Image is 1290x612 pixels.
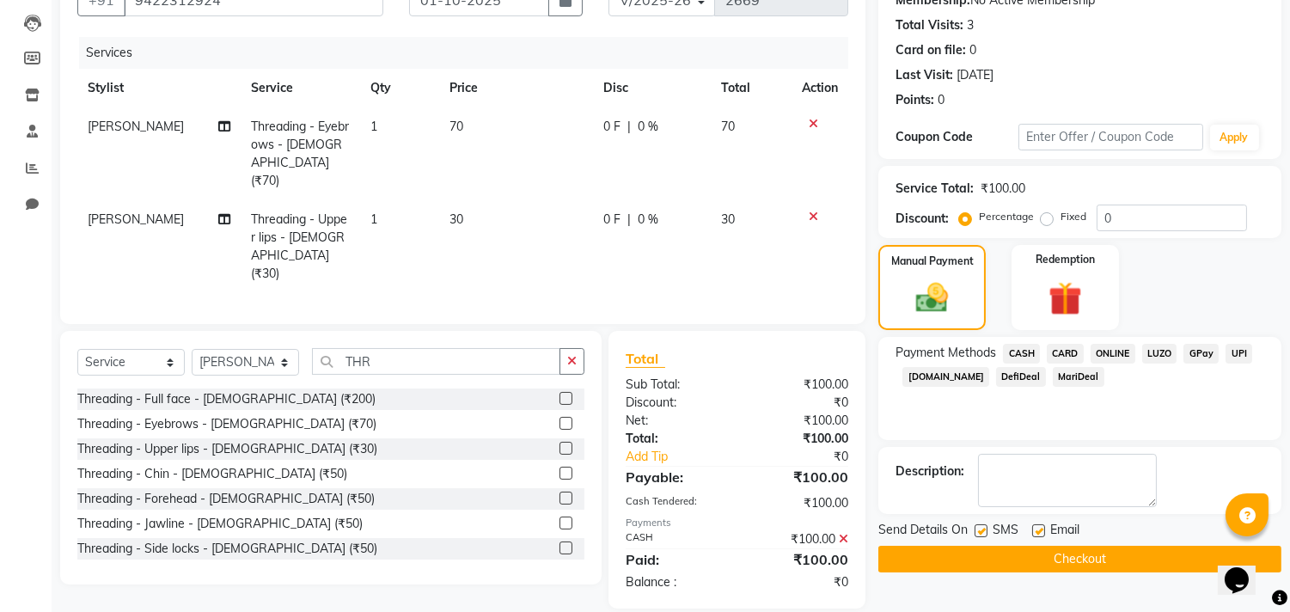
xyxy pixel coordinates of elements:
[1183,344,1219,364] span: GPay
[626,350,665,368] span: Total
[252,119,350,188] span: Threading - Eyebrows - [DEMOGRAPHIC_DATA] (₹70)
[77,490,375,508] div: Threading - Forehead - [DEMOGRAPHIC_DATA] (₹50)
[993,521,1018,542] span: SMS
[77,465,347,483] div: Threading - Chin - [DEMOGRAPHIC_DATA] (₹50)
[370,211,377,227] span: 1
[981,180,1025,198] div: ₹100.00
[712,69,792,107] th: Total
[896,16,963,34] div: Total Visits:
[878,521,968,542] span: Send Details On
[1047,344,1084,364] span: CARD
[603,118,621,136] span: 0 F
[737,430,862,448] div: ₹100.00
[722,119,736,134] span: 70
[1142,344,1177,364] span: LUZO
[613,530,737,548] div: CASH
[737,394,862,412] div: ₹0
[626,516,848,530] div: Payments
[737,376,862,394] div: ₹100.00
[613,573,737,591] div: Balance :
[1061,209,1086,224] label: Fixed
[613,394,737,412] div: Discount:
[77,540,377,558] div: Threading - Side locks - [DEMOGRAPHIC_DATA] (₹50)
[370,119,377,134] span: 1
[77,515,363,533] div: Threading - Jawline - [DEMOGRAPHIC_DATA] (₹50)
[1036,252,1095,267] label: Redemption
[88,119,184,134] span: [PERSON_NAME]
[896,210,949,228] div: Discount:
[638,118,658,136] span: 0 %
[1050,521,1079,542] span: Email
[737,467,862,487] div: ₹100.00
[896,41,966,59] div: Card on file:
[792,69,848,107] th: Action
[1210,125,1259,150] button: Apply
[979,209,1034,224] label: Percentage
[79,37,861,69] div: Services
[613,430,737,448] div: Total:
[241,69,361,107] th: Service
[967,16,974,34] div: 3
[969,41,976,59] div: 0
[896,66,953,84] div: Last Visit:
[613,467,737,487] div: Payable:
[996,367,1046,387] span: DefiDeal
[77,69,241,107] th: Stylist
[1091,344,1135,364] span: ONLINE
[613,412,737,430] div: Net:
[252,211,348,281] span: Threading - Upper lips - [DEMOGRAPHIC_DATA] (₹30)
[88,211,184,227] span: [PERSON_NAME]
[906,279,957,316] img: _cash.svg
[737,549,862,570] div: ₹100.00
[312,348,560,375] input: Search or Scan
[1226,344,1252,364] span: UPI
[896,128,1018,146] div: Coupon Code
[957,66,993,84] div: [DATE]
[737,530,862,548] div: ₹100.00
[613,376,737,394] div: Sub Total:
[439,69,593,107] th: Price
[627,118,631,136] span: |
[77,415,376,433] div: Threading - Eyebrows - [DEMOGRAPHIC_DATA] (₹70)
[896,344,996,362] span: Payment Methods
[758,448,862,466] div: ₹0
[613,494,737,512] div: Cash Tendered:
[938,91,945,109] div: 0
[896,91,934,109] div: Points:
[360,69,439,107] th: Qty
[603,211,621,229] span: 0 F
[613,549,737,570] div: Paid:
[902,367,989,387] span: [DOMAIN_NAME]
[1053,367,1104,387] span: MariDeal
[449,119,463,134] span: 70
[737,412,862,430] div: ₹100.00
[593,69,711,107] th: Disc
[449,211,463,227] span: 30
[1038,278,1092,320] img: _gift.svg
[722,211,736,227] span: 30
[77,390,376,408] div: Threading - Full face - [DEMOGRAPHIC_DATA] (₹200)
[613,448,758,466] a: Add Tip
[737,573,862,591] div: ₹0
[627,211,631,229] span: |
[891,254,974,269] label: Manual Payment
[1003,344,1040,364] span: CASH
[737,494,862,512] div: ₹100.00
[1218,543,1273,595] iframe: chat widget
[896,462,964,480] div: Description:
[638,211,658,229] span: 0 %
[1018,124,1202,150] input: Enter Offer / Coupon Code
[896,180,974,198] div: Service Total:
[77,440,377,458] div: Threading - Upper lips - [DEMOGRAPHIC_DATA] (₹30)
[878,546,1281,572] button: Checkout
